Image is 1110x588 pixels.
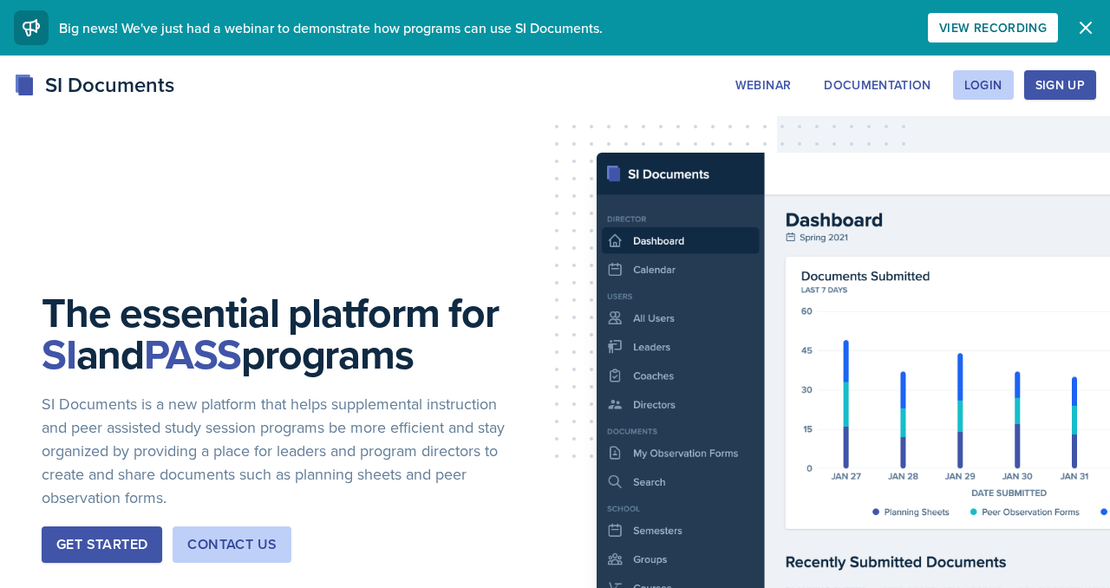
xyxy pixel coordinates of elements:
button: Sign Up [1024,70,1096,100]
button: Documentation [813,70,943,100]
button: Login [953,70,1014,100]
div: Contact Us [187,534,277,555]
button: Get Started [42,526,162,563]
div: Documentation [824,78,931,92]
div: View Recording [939,21,1047,35]
div: Get Started [56,534,147,555]
button: View Recording [928,13,1058,42]
button: Webinar [724,70,802,100]
div: Webinar [735,78,791,92]
span: Big news! We've just had a webinar to demonstrate how programs can use SI Documents. [59,18,603,37]
button: Contact Us [173,526,291,563]
div: Sign Up [1035,78,1085,92]
div: SI Documents [14,69,174,101]
div: Login [964,78,1002,92]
